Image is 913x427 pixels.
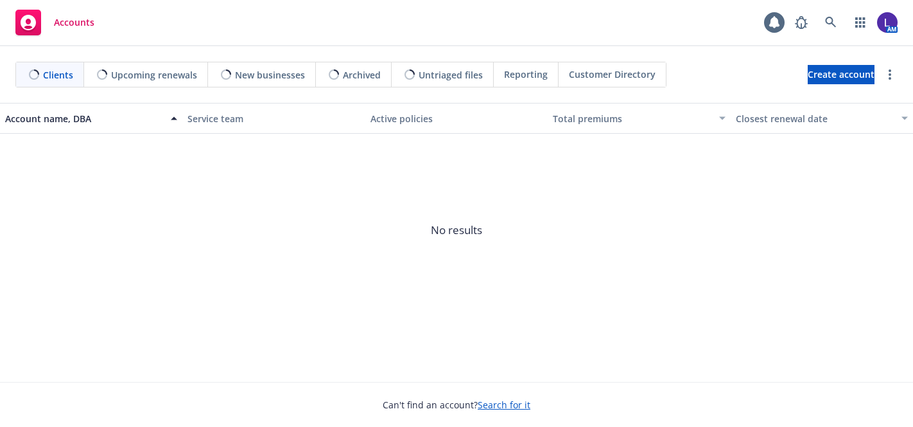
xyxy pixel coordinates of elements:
span: Upcoming renewals [111,68,197,82]
img: photo [877,12,898,33]
button: Active policies [365,103,548,134]
span: Untriaged files [419,68,483,82]
a: Switch app [848,10,873,35]
a: Create account [808,65,874,84]
div: Account name, DBA [5,112,163,125]
span: Can't find an account? [383,398,530,412]
a: Report a Bug [788,10,814,35]
span: Clients [43,68,73,82]
button: Total premiums [548,103,730,134]
button: Service team [182,103,365,134]
a: Search [818,10,844,35]
span: Reporting [504,68,548,81]
div: Active policies [370,112,543,125]
span: Archived [343,68,381,82]
span: Customer Directory [569,68,656,81]
span: New businesses [235,68,305,82]
div: Total premiums [553,112,711,125]
a: Accounts [10,5,100,41]
div: Service team [187,112,360,125]
a: more [882,67,898,82]
span: Accounts [54,17,94,28]
button: Closest renewal date [731,103,913,134]
div: Closest renewal date [736,112,894,125]
a: Search for it [478,399,530,411]
span: Create account [808,62,874,87]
